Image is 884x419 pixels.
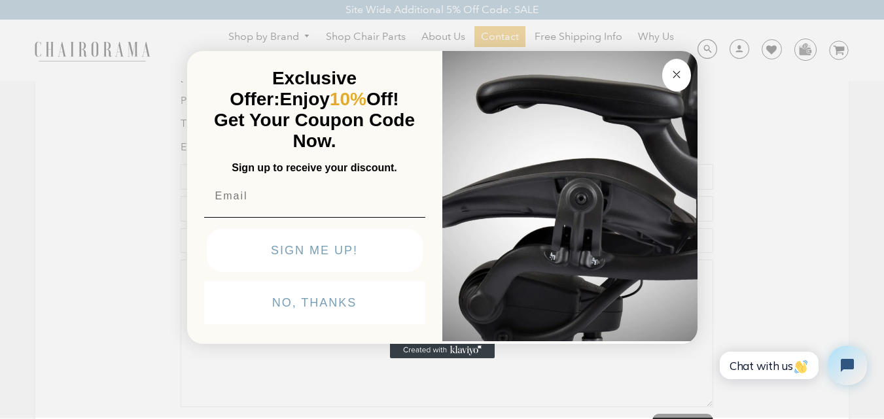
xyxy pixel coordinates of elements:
img: 92d77583-a095-41f6-84e7-858462e0427a.jpeg [442,48,698,341]
button: SIGN ME UP! [207,229,423,272]
span: Enjoy Off! [280,89,399,109]
button: NO, THANKS [204,281,425,324]
input: Email [204,183,425,209]
button: Close dialog [662,59,691,92]
span: 10% [330,89,366,109]
span: Exclusive Offer: [230,68,357,109]
img: underline [204,217,425,218]
iframe: Tidio Chat [705,335,878,396]
span: Sign up to receive your discount. [232,162,397,173]
span: Get Your Coupon Code Now. [214,110,415,151]
a: Created with Klaviyo - opens in a new tab [390,343,495,358]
